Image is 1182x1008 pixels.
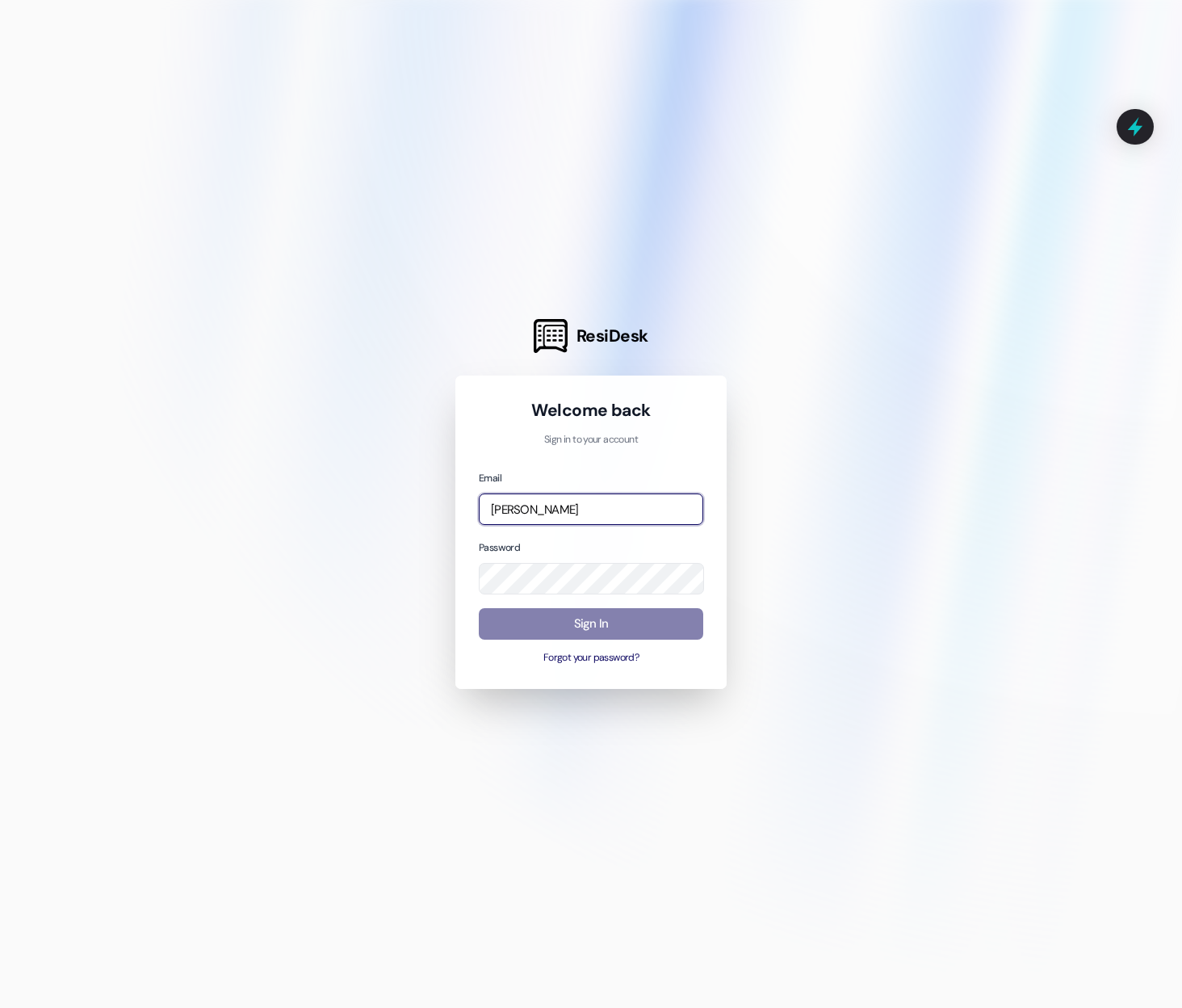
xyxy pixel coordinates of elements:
p: Sign in to your account [479,433,703,447]
button: Sign In [479,608,703,640]
h1: Welcome back [479,399,703,422]
img: ResiDesk Logo [534,319,568,353]
input: name@example.com [479,493,703,525]
button: Forgot your password? [479,651,703,666]
label: Password [479,541,520,554]
span: ResiDesk [576,325,648,347]
label: Email [479,472,501,485]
